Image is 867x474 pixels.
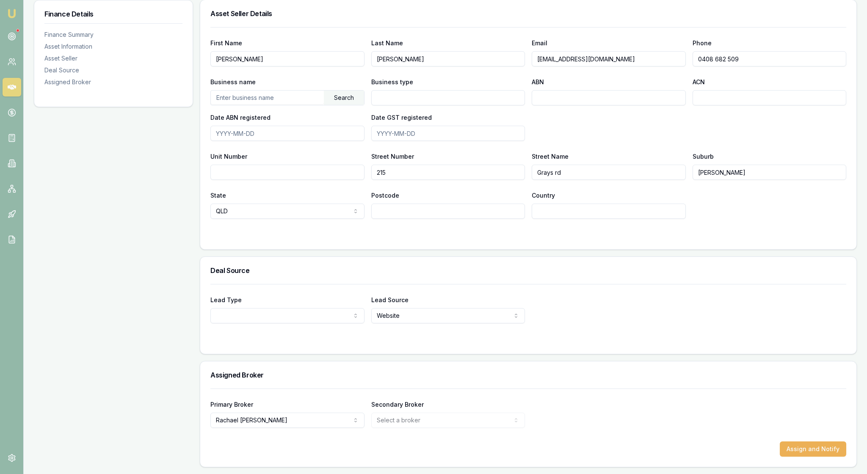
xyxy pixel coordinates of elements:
h3: Asset Seller Details [210,10,846,17]
div: Deal Source [44,66,182,74]
input: YYYY-MM-DD [210,126,364,141]
label: Secondary Broker [371,401,424,408]
label: Street Number [371,153,414,160]
div: Asset Seller [44,54,182,63]
div: Finance Summary [44,30,182,39]
input: YYYY-MM-DD [371,126,525,141]
h3: Finance Details [44,11,182,17]
label: Lead Type [210,296,242,303]
label: ABN [532,78,544,85]
label: Date GST registered [371,114,432,121]
label: Street Name [532,153,569,160]
label: Phone [693,39,712,47]
label: Date ABN registered [210,114,271,121]
label: Email [532,39,547,47]
label: ACN [693,78,705,85]
label: Primary Broker [210,401,253,408]
label: Lead Source [371,296,409,303]
label: Country [532,192,555,199]
label: Postcode [371,192,399,199]
label: Suburb [693,153,714,160]
div: Search [324,91,364,105]
div: Asset Information [44,42,182,51]
label: Business type [371,78,413,85]
label: State [210,192,226,199]
img: emu-icon-u.png [7,8,17,19]
label: Last Name [371,39,403,47]
label: First Name [210,39,242,47]
label: Business name [210,78,256,85]
button: Assign and Notify [780,441,846,457]
h3: Assigned Broker [210,372,846,378]
div: Assigned Broker [44,78,182,86]
h3: Deal Source [210,267,846,274]
input: Enter business name [211,91,324,104]
label: Unit Number [210,153,247,160]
